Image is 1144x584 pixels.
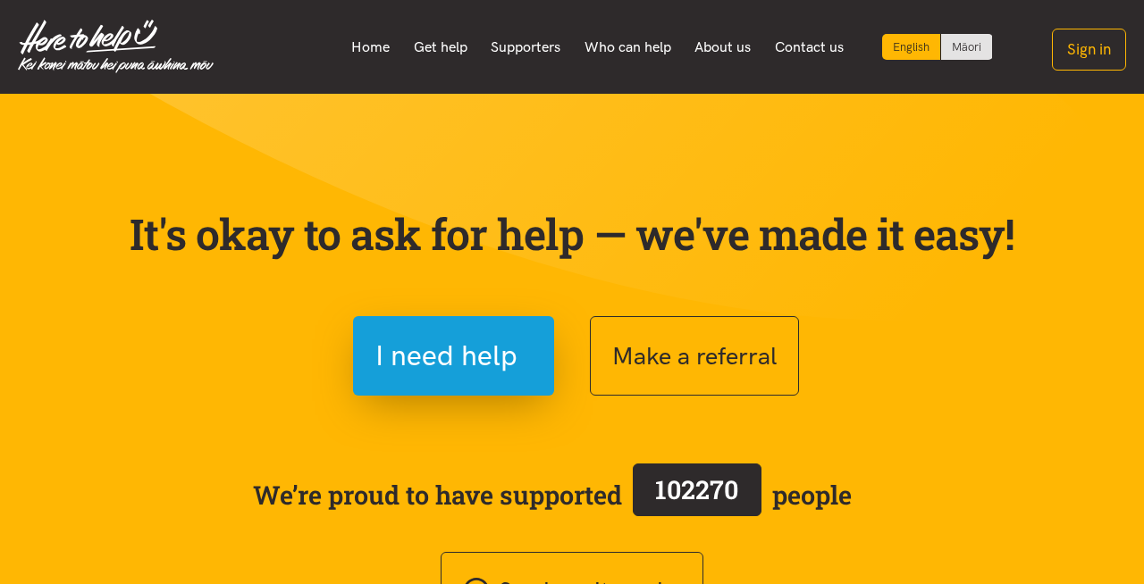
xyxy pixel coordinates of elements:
button: Make a referral [590,316,799,396]
a: Get help [401,29,479,66]
p: It's okay to ask for help — we've made it easy! [125,208,1019,260]
div: Current language [882,34,941,60]
span: We’re proud to have supported people [253,460,852,530]
a: 102270 [622,460,772,530]
button: Sign in [1052,29,1126,71]
a: About us [683,29,763,66]
button: I need help [353,316,554,396]
div: Language toggle [882,34,993,60]
a: Who can help [573,29,684,66]
a: Home [340,29,402,66]
a: Switch to Te Reo Māori [941,34,992,60]
span: 102270 [655,472,738,506]
a: Contact us [763,29,856,66]
a: Supporters [479,29,573,66]
span: I need help [375,333,517,379]
img: Home [18,20,214,73]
